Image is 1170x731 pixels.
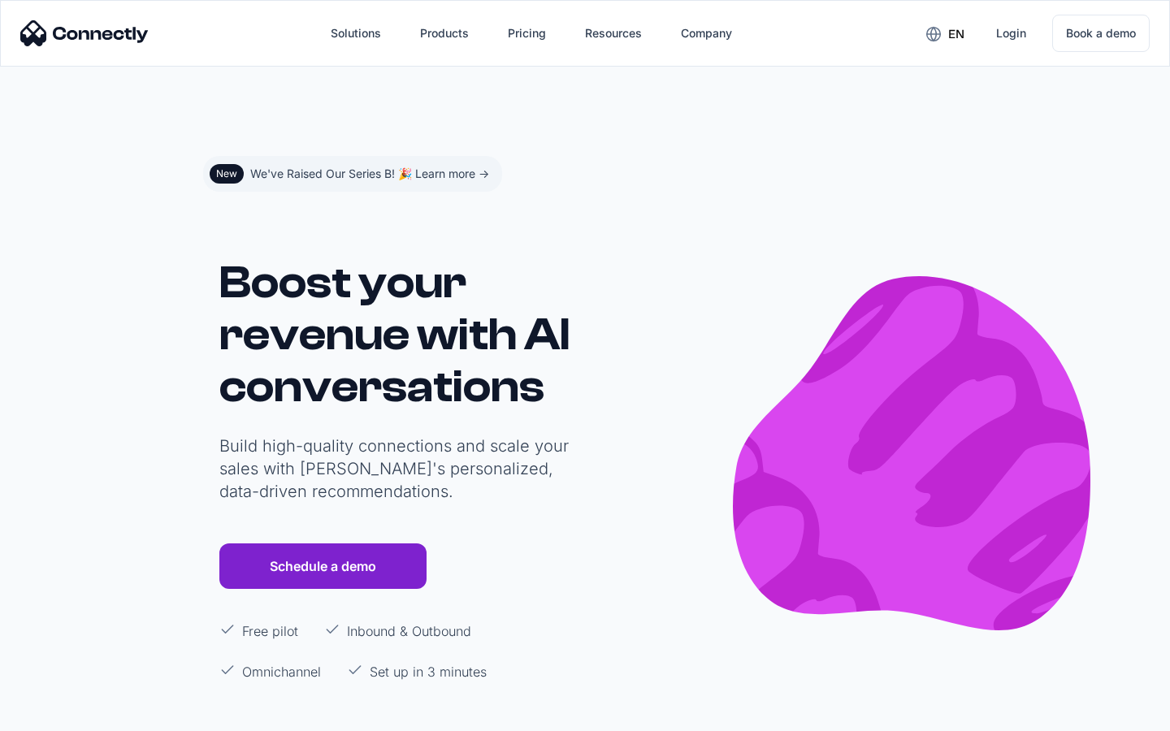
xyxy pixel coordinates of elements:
[219,435,577,503] p: Build high-quality connections and scale your sales with [PERSON_NAME]'s personalized, data-drive...
[1052,15,1150,52] a: Book a demo
[948,23,964,45] div: en
[495,14,559,53] a: Pricing
[370,662,487,681] p: Set up in 3 minutes
[219,257,577,413] h1: Boost your revenue with AI conversations
[983,14,1039,53] a: Login
[996,22,1026,45] div: Login
[250,162,489,185] div: We've Raised Our Series B! 🎉 Learn more ->
[242,662,321,681] p: Omnichannel
[585,22,642,45] div: Resources
[219,543,427,589] a: Schedule a demo
[347,621,471,641] p: Inbound & Outbound
[420,22,469,45] div: Products
[32,703,97,725] ul: Language list
[681,22,732,45] div: Company
[216,167,237,180] div: New
[16,701,97,725] aside: Language selected: English
[508,22,546,45] div: Pricing
[242,621,298,641] p: Free pilot
[331,22,381,45] div: Solutions
[203,156,502,192] a: NewWe've Raised Our Series B! 🎉 Learn more ->
[20,20,149,46] img: Connectly Logo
